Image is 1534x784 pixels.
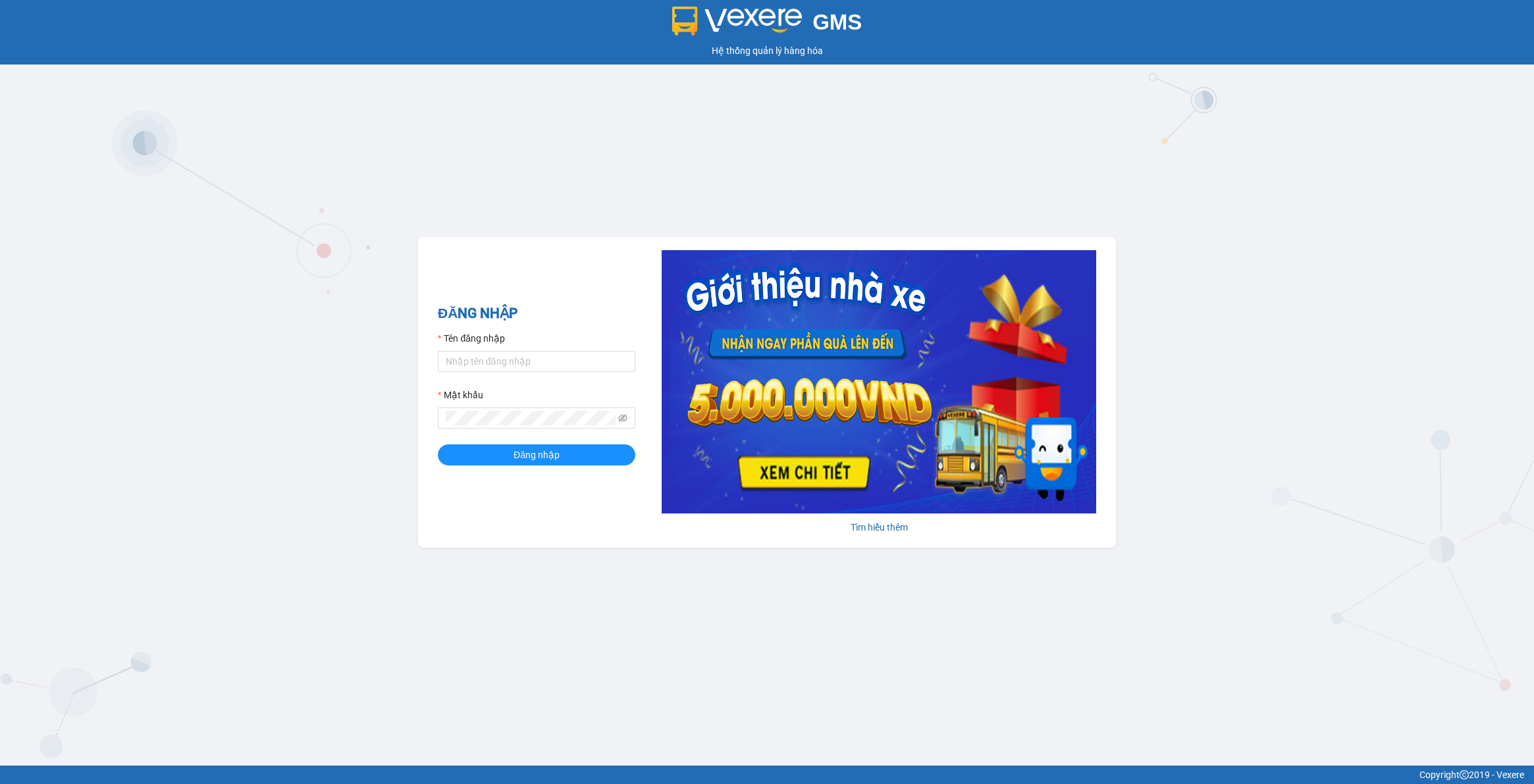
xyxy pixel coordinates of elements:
[812,10,862,34] span: GMS
[438,444,635,465] button: Đăng nhập
[438,303,635,325] h2: ĐĂNG NHẬP
[672,20,862,30] a: GMS
[1460,770,1469,779] span: copyright
[438,388,483,402] label: Mật khẩu
[672,7,803,36] img: logo 2
[438,331,505,346] label: Tên đăng nhập
[514,448,560,462] span: Đăng nhập
[446,411,616,425] input: Mật khẩu
[662,250,1096,513] img: banner-0
[662,520,1096,535] div: Tìm hiểu thêm
[10,768,1524,782] div: Copyright 2019 - Vexere
[3,43,1531,58] div: Hệ thống quản lý hàng hóa
[618,413,627,423] span: eye-invisible
[438,351,635,372] input: Tên đăng nhập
